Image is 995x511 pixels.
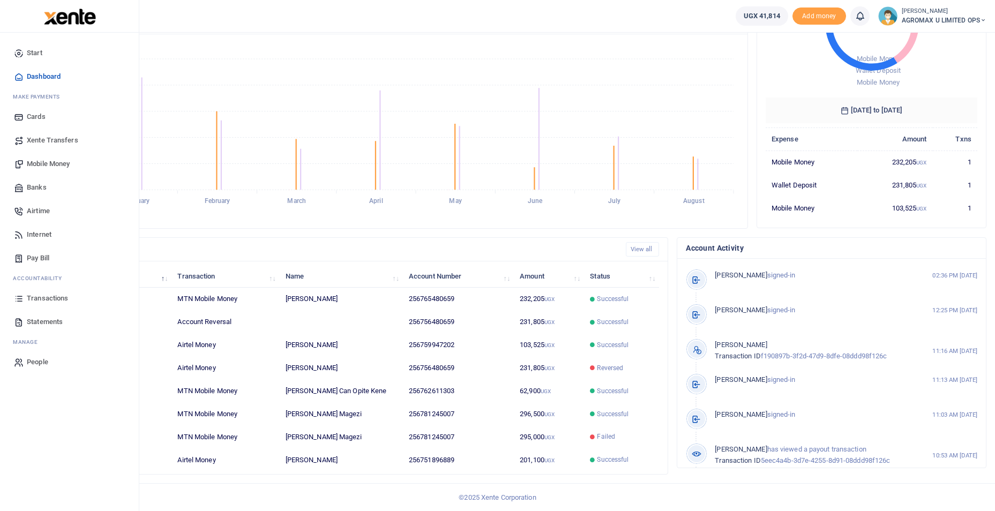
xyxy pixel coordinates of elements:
[597,317,629,327] span: Successful
[287,198,306,205] tspan: March
[27,229,51,240] span: Internet
[171,265,279,288] th: Transaction: activate to sort column ascending
[171,448,279,471] td: Airtel Money
[9,287,130,310] a: Transactions
[449,198,461,205] tspan: May
[902,7,986,16] small: [PERSON_NAME]
[9,199,130,223] a: Airtime
[857,197,932,219] td: 103,525
[608,198,620,205] tspan: July
[715,456,760,464] span: Transaction ID
[280,357,403,380] td: [PERSON_NAME]
[27,182,47,193] span: Banks
[9,65,130,88] a: Dashboard
[126,198,149,205] tspan: January
[744,11,780,21] span: UGX 41,814
[514,311,584,334] td: 231,805
[403,403,514,426] td: 256781245007
[171,288,279,311] td: MTN Mobile Money
[9,310,130,334] a: Statements
[514,265,584,288] th: Amount: activate to sort column ascending
[9,105,130,129] a: Cards
[766,151,858,174] td: Mobile Money
[916,206,926,212] small: UGX
[715,271,767,279] span: [PERSON_NAME]
[50,244,617,255] h4: Recent Transactions
[9,88,130,105] li: M
[856,66,901,74] span: Wallet Deposit
[766,127,858,151] th: Expense
[715,352,760,360] span: Transaction ID
[280,448,403,471] td: [PERSON_NAME]
[933,197,977,219] td: 1
[597,386,629,396] span: Successful
[792,7,846,25] li: Toup your wallet
[715,444,911,467] p: has viewed a payout transaction 5eec4a4b-3d7e-4255-8d91-08ddd98f126c
[715,305,911,316] p: signed-in
[544,365,555,371] small: UGX
[544,342,555,348] small: UGX
[766,97,977,123] h6: [DATE] to [DATE]
[27,293,68,304] span: Transactions
[171,334,279,357] td: Airtel Money
[280,288,403,311] td: [PERSON_NAME]
[9,350,130,374] a: People
[597,455,629,464] span: Successful
[27,71,61,82] span: Dashboard
[403,288,514,311] td: 256765480659
[932,375,977,385] small: 11:13 AM [DATE]
[736,6,788,26] a: UGX 41,814
[686,242,977,254] h4: Account Activity
[18,338,38,346] span: anage
[857,127,932,151] th: Amount
[514,357,584,380] td: 231,805
[715,409,911,420] p: signed-in
[544,411,555,417] small: UGX
[932,451,977,460] small: 10:53 AM [DATE]
[171,425,279,448] td: MTN Mobile Money
[27,159,70,169] span: Mobile Money
[9,176,130,199] a: Banks
[916,160,926,166] small: UGX
[715,340,911,362] p: f190897b-3f2d-47d9-8dfe-08ddd98f126c
[626,242,660,257] a: View all
[280,380,403,403] td: [PERSON_NAME] Can Opite Kene
[932,410,977,419] small: 11:03 AM [DATE]
[715,374,911,386] p: signed-in
[9,334,130,350] li: M
[403,334,514,357] td: 256759947202
[715,410,767,418] span: [PERSON_NAME]
[9,270,130,287] li: Ac
[280,334,403,357] td: [PERSON_NAME]
[857,151,932,174] td: 232,205
[27,48,42,58] span: Start
[857,78,900,86] span: Mobile Money
[597,409,629,419] span: Successful
[171,403,279,426] td: MTN Mobile Money
[597,432,615,441] span: Failed
[9,129,130,152] a: Xente Transfers
[27,357,48,367] span: People
[280,265,403,288] th: Name: activate to sort column ascending
[683,198,705,205] tspan: August
[280,425,403,448] td: [PERSON_NAME] Magezi
[403,311,514,334] td: 256756480659
[514,425,584,448] td: 295,000
[731,6,792,26] li: Wallet ballance
[44,9,96,25] img: logo-large
[541,388,551,394] small: UGX
[171,380,279,403] td: MTN Mobile Money
[544,296,555,302] small: UGX
[403,265,514,288] th: Account Number: activate to sort column ascending
[916,183,926,189] small: UGX
[715,306,767,314] span: [PERSON_NAME]
[514,334,584,357] td: 103,525
[9,152,130,176] a: Mobile Money
[584,265,659,288] th: Status: activate to sort column ascending
[27,253,49,264] span: Pay Bill
[902,16,986,25] span: AGROMAX U LIMITED OPS
[27,317,63,327] span: Statements
[715,375,767,384] span: [PERSON_NAME]
[766,197,858,219] td: Mobile Money
[544,434,555,440] small: UGX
